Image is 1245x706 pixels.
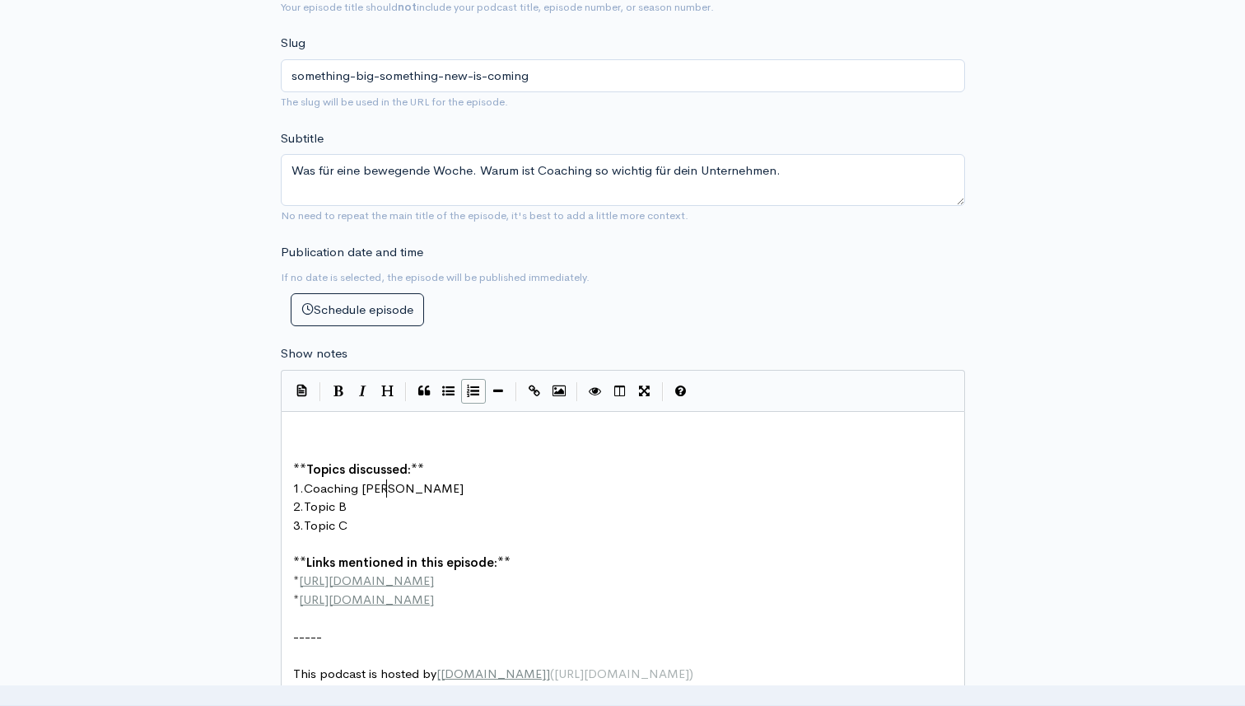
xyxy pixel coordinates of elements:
[412,379,436,404] button: Quote
[689,666,693,681] span: )
[299,591,434,607] span: [URL][DOMAIN_NAME]
[405,382,407,401] i: |
[304,498,347,514] span: Topic B
[293,666,693,681] span: This podcast is hosted by
[441,666,546,681] span: [DOMAIN_NAME]
[304,480,464,496] span: Coaching [PERSON_NAME]
[576,382,578,401] i: |
[554,666,689,681] span: [URL][DOMAIN_NAME]
[293,480,304,496] span: 1.
[290,378,315,403] button: Insert Show Notes Template
[293,498,304,514] span: 2.
[608,379,632,404] button: Toggle Side by Side
[662,382,664,401] i: |
[304,517,347,533] span: Topic C
[281,129,324,148] label: Subtitle
[293,517,304,533] span: 3.
[281,344,347,363] label: Show notes
[351,379,375,404] button: Italic
[281,208,688,222] small: No need to repeat the main title of the episode, it's best to add a little more context.
[515,382,517,401] i: |
[546,666,550,681] span: ]
[669,379,693,404] button: Markdown Guide
[281,34,305,53] label: Slug
[281,270,590,284] small: If no date is selected, the episode will be published immediately.
[291,293,424,327] button: Schedule episode
[326,379,351,404] button: Bold
[461,379,486,404] button: Numbered List
[281,243,423,262] label: Publication date and time
[436,666,441,681] span: [
[281,59,965,93] input: title-of-episode
[522,379,547,404] button: Create Link
[375,379,400,404] button: Heading
[550,666,554,681] span: (
[486,379,511,404] button: Insert Horizontal Line
[306,554,497,570] span: Links mentioned in this episode:
[306,461,411,477] span: Topics discussed:
[632,379,657,404] button: Toggle Fullscreen
[293,629,322,644] span: -----
[436,379,461,404] button: Generic List
[583,379,608,404] button: Toggle Preview
[281,95,508,109] small: The slug will be used in the URL for the episode.
[547,379,571,404] button: Insert Image
[299,573,434,588] span: [URL][DOMAIN_NAME]
[319,382,321,401] i: |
